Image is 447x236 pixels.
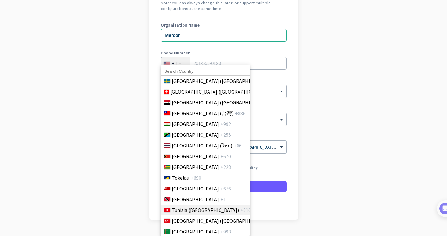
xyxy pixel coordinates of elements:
[220,120,231,128] span: +992
[172,185,219,192] span: [GEOGRAPHIC_DATA]
[240,206,251,214] span: +216
[170,88,269,96] span: [GEOGRAPHIC_DATA] ([GEOGRAPHIC_DATA])
[172,109,233,117] span: [GEOGRAPHIC_DATA] (台灣)
[172,77,270,85] span: [GEOGRAPHIC_DATA] ([GEOGRAPHIC_DATA])
[220,152,231,160] span: +670
[172,217,270,225] span: [GEOGRAPHIC_DATA] ([GEOGRAPHIC_DATA])
[220,185,231,192] span: +676
[191,174,201,182] span: +690
[172,228,219,235] span: [GEOGRAPHIC_DATA]
[172,142,232,149] span: [GEOGRAPHIC_DATA] (ไทย)
[220,228,231,235] span: +993
[234,142,242,149] span: +66
[172,206,239,214] span: Tunisia (‫[GEOGRAPHIC_DATA]‬‎)
[172,196,219,203] span: [GEOGRAPHIC_DATA]
[220,163,231,171] span: +228
[161,67,250,76] input: Search Country
[220,196,226,203] span: +1
[235,109,245,117] span: +886
[172,152,219,160] span: [GEOGRAPHIC_DATA]
[172,163,219,171] span: [GEOGRAPHIC_DATA]
[172,174,189,182] span: Tokelau
[172,99,270,106] span: [GEOGRAPHIC_DATA] (‫[GEOGRAPHIC_DATA]‬‎)
[172,120,219,128] span: [GEOGRAPHIC_DATA]
[172,131,219,139] span: [GEOGRAPHIC_DATA]
[220,131,231,139] span: +255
